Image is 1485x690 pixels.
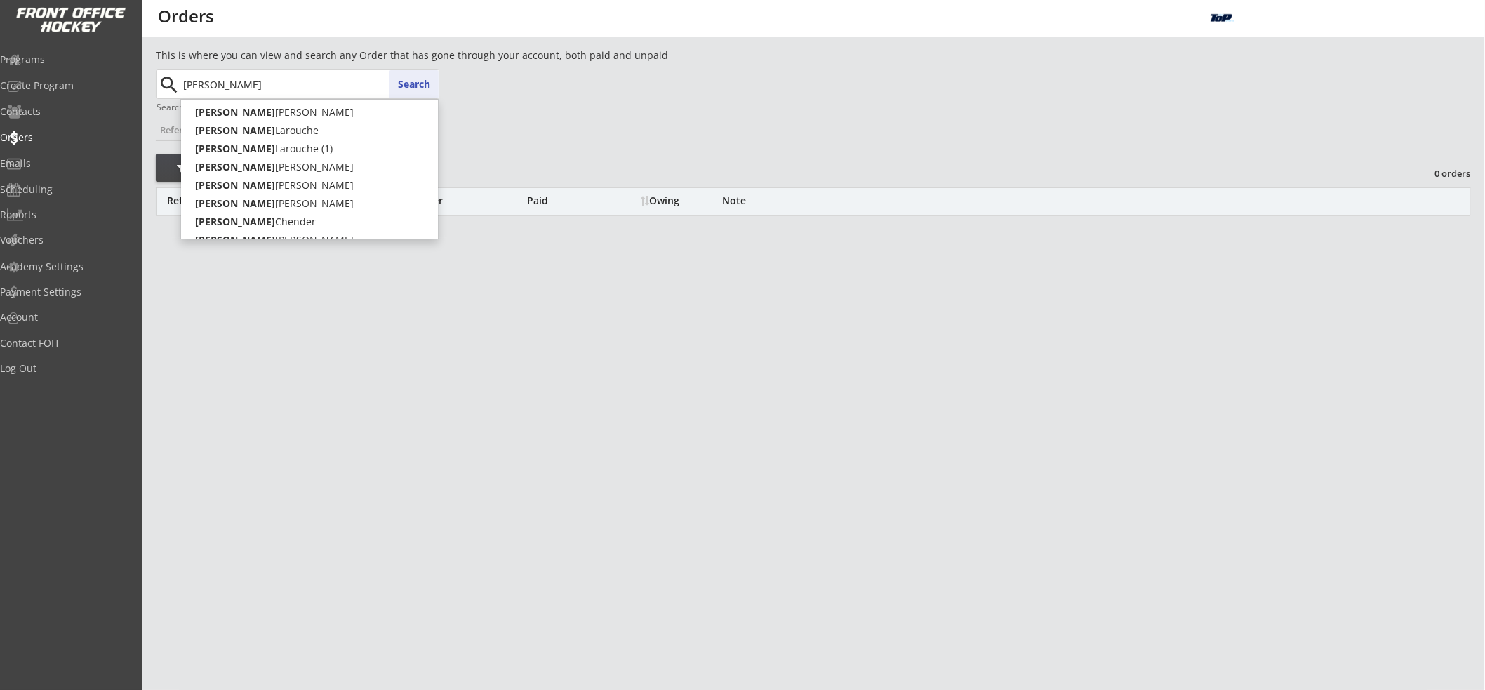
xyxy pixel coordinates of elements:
div: 0 orders [1398,167,1471,180]
div: Reference # [156,126,215,135]
p: [PERSON_NAME] [181,158,438,176]
strong: [PERSON_NAME] [195,160,275,173]
strong: [PERSON_NAME] [195,178,275,192]
input: Start typing name... [180,70,439,98]
p: Chender [181,213,438,231]
strong: [PERSON_NAME] [195,142,275,155]
strong: [PERSON_NAME] [195,197,275,210]
strong: [PERSON_NAME] [195,124,275,137]
div: Search by [157,102,197,112]
div: Filter [156,161,236,175]
div: This is where you can view and search any Order that has gone through your account, both paid and... [156,48,748,62]
button: Search [389,70,439,98]
p: [PERSON_NAME] [181,176,438,194]
div: Organizer [396,196,524,206]
p: Larouche (1) [181,140,438,158]
p: [PERSON_NAME] [181,231,438,249]
div: Note [722,196,1470,206]
strong: [PERSON_NAME] [195,233,275,246]
div: Reference # [167,196,281,206]
p: [PERSON_NAME] [181,103,438,121]
strong: [PERSON_NAME] [195,105,275,119]
div: Owing [641,196,721,206]
strong: [PERSON_NAME] [195,215,275,228]
div: Paid [527,196,603,206]
p: Larouche [181,121,438,140]
p: [PERSON_NAME] [181,194,438,213]
button: search [158,74,181,96]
